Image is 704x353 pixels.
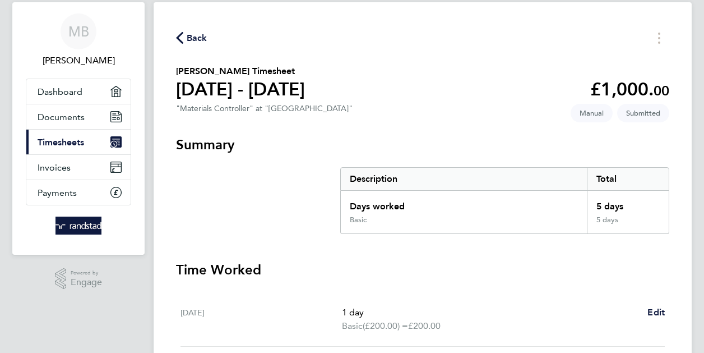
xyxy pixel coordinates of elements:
a: Timesheets [26,130,131,154]
div: "Materials Controller" at "[GEOGRAPHIC_DATA]" [176,104,353,113]
span: Dashboard [38,86,82,97]
h3: Summary [176,136,669,154]
span: Payments [38,187,77,198]
span: MB [68,24,89,39]
div: Days worked [341,191,587,216]
app-decimal: £1,000. [590,79,669,100]
img: randstad-logo-retina.png [55,217,102,235]
nav: Main navigation [12,2,145,255]
span: Invoices [38,162,71,173]
span: Documents [38,112,85,122]
span: This timesheet is Submitted. [617,104,669,122]
div: 5 days [587,191,669,216]
a: Dashboard [26,79,131,104]
span: Engage [71,278,102,287]
h1: [DATE] - [DATE] [176,78,305,100]
a: Go to home page [26,217,131,235]
a: Powered byEngage [55,268,103,290]
div: Description [341,168,587,190]
span: Timesheets [38,137,84,148]
a: MB[PERSON_NAME] [26,13,131,67]
h3: Time Worked [176,261,669,279]
div: Total [587,168,669,190]
span: £200.00 [408,320,441,331]
button: Timesheets Menu [649,29,669,47]
a: Invoices [26,155,131,180]
span: Powered by [71,268,102,278]
span: Basic [342,319,363,333]
div: 5 days [587,216,669,233]
span: 00 [654,82,669,99]
h2: [PERSON_NAME] Timesheet [176,65,305,78]
button: Back [176,31,207,45]
div: [DATE] [180,306,342,333]
a: Documents [26,104,131,129]
div: Summary [340,167,669,234]
span: Milad Baghaei [26,54,131,67]
a: Edit [647,306,665,319]
span: This timesheet was manually created. [571,104,613,122]
span: Back [187,31,207,45]
a: Payments [26,180,131,205]
span: (£200.00) = [363,320,408,331]
span: Edit [647,307,665,318]
p: 1 day [342,306,638,319]
div: Basic [350,216,367,224]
